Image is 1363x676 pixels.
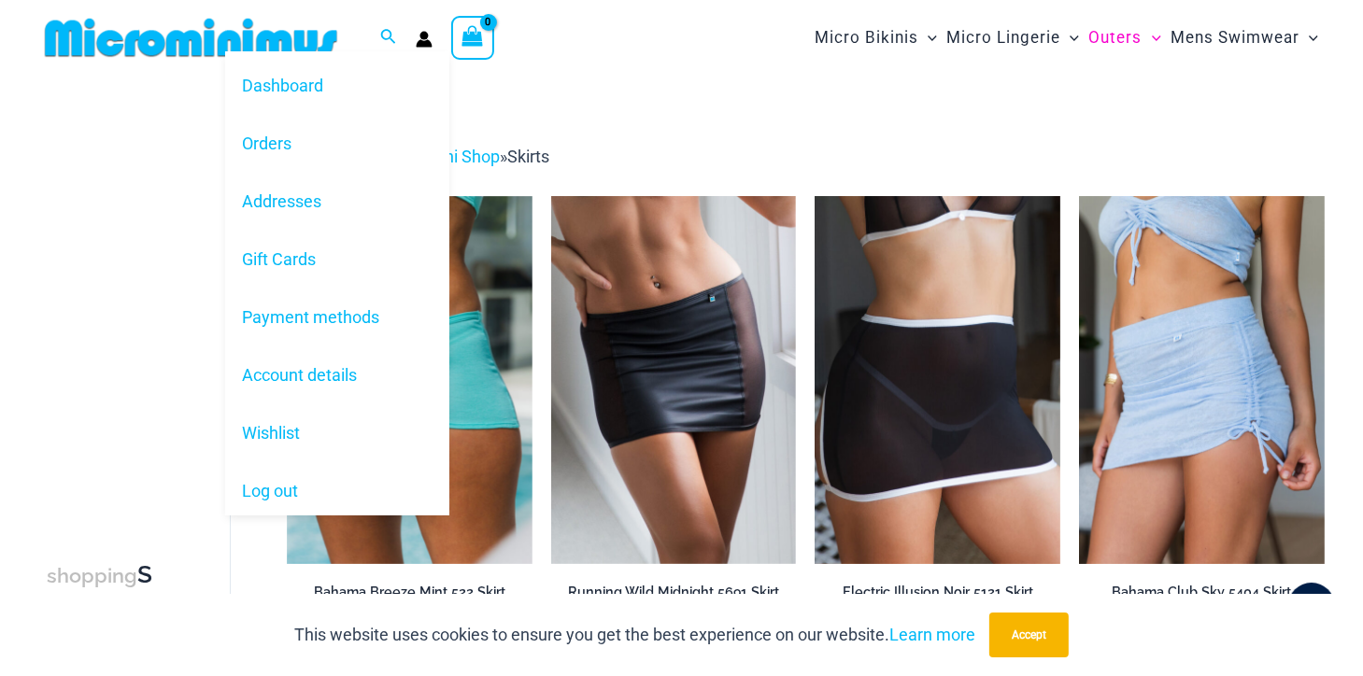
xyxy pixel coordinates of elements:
span: Mens Swimwear [1171,14,1299,62]
a: Gift Cards [225,231,449,289]
a: Orders [225,114,449,172]
h2: Bahama Club Sky 5404 Skirt [1079,584,1325,601]
img: Bahama Club Sky 9170 Crop Top 5404 Skirt 07 [1079,196,1325,564]
a: Addresses [225,173,449,231]
a: Running Wild Midnight 5691 SkirtRunning Wild Midnight 1052 Top 5691 Skirt 06Running Wild Midnight... [551,196,797,564]
span: Menu Toggle [918,14,937,62]
img: Electric Illusion Noir Skirt 02 [815,196,1060,564]
span: Menu Toggle [1143,14,1161,62]
img: MM SHOP LOGO FLAT [37,17,345,59]
a: Account details [225,346,449,404]
span: Menu Toggle [1060,14,1079,62]
a: Payment methods [225,289,449,346]
a: View Shopping Cart, empty [451,16,494,59]
iframe: TrustedSite Certified [47,128,215,501]
h2: Running Wild Midnight 5691 Skirt [551,584,797,601]
a: Electric Illusion Noir 5121 Skirt [815,584,1060,608]
a: Dashboard [225,56,449,114]
a: Mens SwimwearMenu ToggleMenu Toggle [1166,9,1323,66]
a: Log out [225,462,449,520]
h2: Electric Illusion Noir 5121 Skirt [815,584,1060,601]
nav: Site Navigation [807,7,1326,69]
a: OutersMenu ToggleMenu Toggle [1085,9,1166,66]
a: Learn more [889,625,975,644]
img: Running Wild Midnight 5691 Skirt [551,196,797,564]
a: Bahama Club Sky 5404 Skirt [1079,584,1325,608]
span: Micro Bikinis [815,14,918,62]
p: This website uses cookies to ensure you get the best experience on our website. [294,621,975,649]
a: Account icon link [416,31,433,48]
a: Running Wild Midnight 5691 Skirt [551,584,797,608]
h3: Skirts [47,559,164,624]
span: Outers [1089,14,1143,62]
a: Micro BikinisMenu ToggleMenu Toggle [810,9,942,66]
span: Menu Toggle [1299,14,1318,62]
h2: Bahama Breeze Mint 522 Skirt [287,584,532,601]
span: shopping [47,564,137,587]
a: Micro LingerieMenu ToggleMenu Toggle [942,9,1084,66]
button: Accept [989,613,1069,657]
a: Electric Illusion Noir Skirt 02Electric Illusion Noir 1521 Bra 611 Micro 5121 Skirt 01Electric Il... [815,196,1060,564]
span: Micro Lingerie [946,14,1060,62]
a: Bahama Club Sky 9170 Crop Top 5404 Skirt 07Bahama Club Sky 9170 Crop Top 5404 Skirt 10Bahama Club... [1079,196,1325,564]
a: Wishlist [225,404,449,462]
a: Bahama Breeze Mint 522 Skirt [287,584,532,608]
a: Search icon link [380,26,397,49]
span: Skirts [507,147,549,166]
